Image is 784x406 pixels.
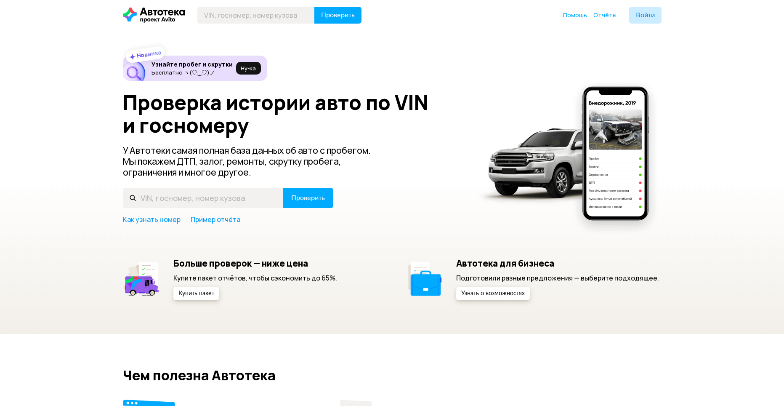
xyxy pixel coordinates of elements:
[136,48,162,59] strong: Новинка
[123,145,385,178] p: У Автотеки самая полная база данных об авто с пробегом. Мы покажем ДТП, залог, ремонты, скрутку п...
[461,291,525,296] span: Узнать о возможностях
[173,258,337,269] h5: Больше проверок — ниже цена
[178,291,214,296] span: Купить пакет
[241,65,256,72] span: Ну‑ка
[456,258,659,269] h5: Автотека для бизнеса
[123,188,283,208] input: VIN, госномер, номер кузова
[151,69,233,76] p: Бесплатно ヽ(♡‿♡)ノ
[173,287,219,300] button: Купить пакет
[191,215,240,224] a: Пример отчёта
[629,7,662,24] button: Войти
[123,368,662,383] h2: Чем полезна Автотека
[123,215,181,224] a: Как узнать номер
[636,12,655,19] span: Войти
[456,287,530,300] button: Узнать о возможностях
[456,273,659,283] p: Подготовили разные предложения — выберите подходящее.
[291,195,325,201] span: Проверить
[314,7,361,24] button: Проверить
[593,11,617,19] a: Отчёты
[197,7,315,24] input: VIN, госномер, номер кузова
[563,11,587,19] a: Помощь
[123,91,465,136] h1: Проверка истории авто по VIN и госномеру
[283,188,333,208] button: Проверить
[321,12,355,19] span: Проверить
[173,273,337,283] p: Купите пакет отчётов, чтобы сэкономить до 65%.
[151,61,233,68] h6: Узнайте пробег и скрутки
